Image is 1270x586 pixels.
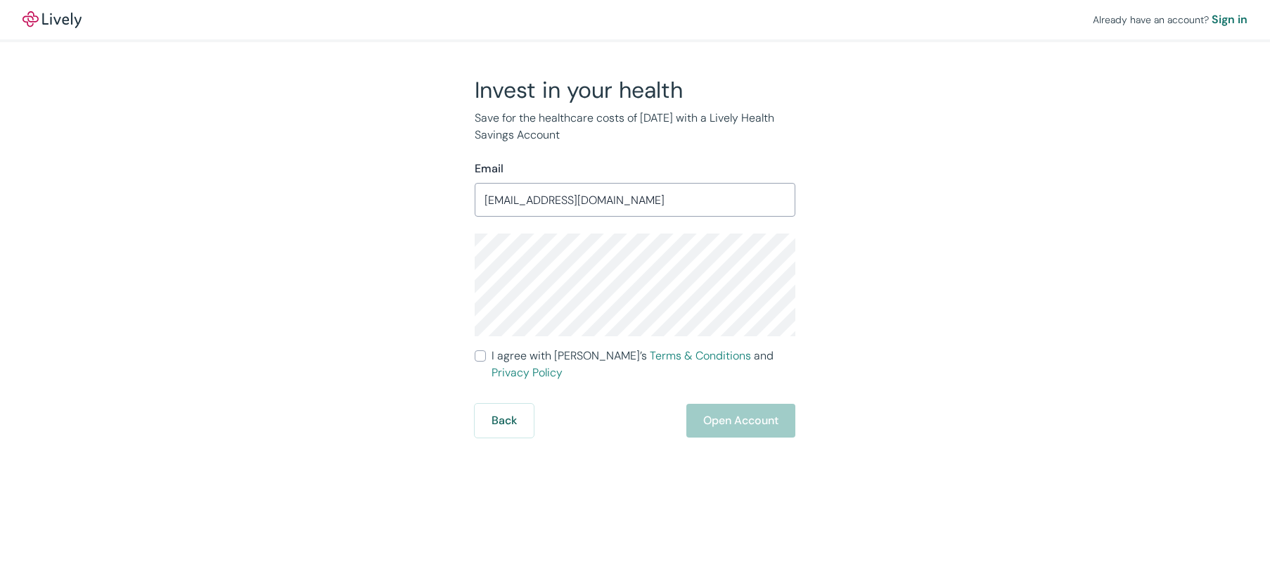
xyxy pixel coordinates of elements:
img: Lively [23,11,82,28]
a: Terms & Conditions [650,348,751,363]
h2: Invest in your health [475,76,795,104]
a: LivelyLively [23,11,82,28]
p: Save for the healthcare costs of [DATE] with a Lively Health Savings Account [475,110,795,144]
div: Already have an account? [1093,11,1247,28]
button: Back [475,404,534,438]
a: Privacy Policy [492,365,563,380]
a: Sign in [1212,11,1247,28]
span: I agree with [PERSON_NAME]’s and [492,348,795,381]
label: Email [475,160,503,177]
